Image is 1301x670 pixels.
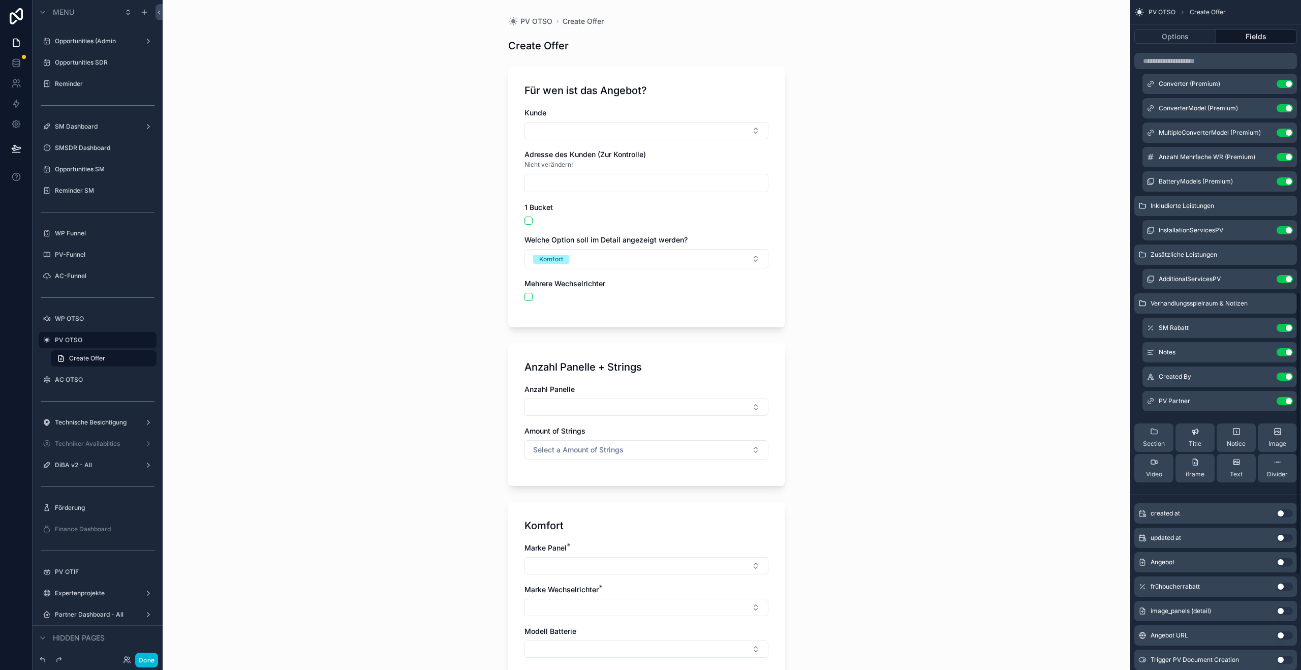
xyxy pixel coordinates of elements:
a: Create Offer [51,350,157,367]
span: Kunde [524,108,546,117]
span: ConverterModel (Premium) [1159,104,1238,112]
button: Fields [1216,29,1297,44]
label: PV-Funnel [55,251,150,259]
span: Divider [1267,470,1288,478]
button: Title [1175,423,1215,452]
label: PV OTIF [55,568,150,576]
span: Create Offer [69,354,105,362]
label: Opportunities SDR [55,58,150,67]
span: Angebot URL [1151,631,1188,639]
span: Notice [1227,440,1246,448]
span: Marke Panel [524,543,567,552]
span: Mehrere Wechselrichter [524,279,605,288]
label: WP Funnel [55,229,150,237]
a: PV OTSO [508,16,552,26]
label: WP OTSO [55,315,150,323]
button: Select Button [524,599,768,616]
label: AC-Funnel [55,272,150,280]
span: BatteryModels (Premium) [1159,177,1233,186]
button: Select Button [524,557,768,574]
span: Zusätzliche Leistungen [1151,251,1217,259]
button: Divider [1258,454,1297,482]
label: Technische Besichtigung [55,418,136,427]
span: Video [1146,470,1162,478]
span: Hidden pages [53,633,105,643]
span: Nicht verändern! [524,161,573,169]
span: Section [1143,440,1165,448]
label: Opportunities (Admin [55,37,136,45]
span: InstallationServicesPV [1159,226,1223,234]
span: Select a Amount of Strings [533,445,624,455]
label: Reminder SM [55,187,150,195]
span: PV OTSO [520,16,552,26]
button: Select Button [524,641,768,658]
label: Partner Dashboard - All [55,611,136,619]
span: Amount of Strings [524,427,585,435]
span: SM Rabatt [1159,324,1189,332]
span: Welche Option soll im Detail angezeigt werden? [524,235,688,244]
label: Reminder [55,80,150,88]
span: updated at [1151,534,1181,542]
h1: Anzahl Panelle + Strings [524,360,642,374]
button: Section [1134,423,1173,452]
label: Techniker Availabilties [55,440,136,448]
span: Anzahl Mehrfache WR (Premium) [1159,153,1255,161]
button: Select Button [524,249,768,268]
h1: Für wen ist das Angebot? [524,83,647,98]
span: MultipleConverterModel (Premium) [1159,129,1261,137]
label: Finance Dashboard [55,525,150,533]
span: iframe [1186,470,1204,478]
button: iframe [1175,454,1215,482]
label: Opportunities SM [55,165,150,173]
button: Options [1134,29,1216,44]
span: Create Offer [1190,8,1226,16]
a: Create Offer [563,16,604,26]
span: PV Partner [1159,397,1190,405]
label: PV OTSO [55,336,150,344]
button: Video [1134,454,1173,482]
span: Verhandlungsspielraum & Notizen [1151,299,1248,308]
span: Converter (Premium) [1159,80,1220,88]
label: DiBA v2 - All [55,461,136,469]
button: Select Button [524,122,768,139]
button: Notice [1217,423,1256,452]
span: Text [1230,470,1243,478]
label: AC OTSO [55,376,150,384]
span: Modell Batterie [524,627,576,635]
span: frühbucherrabatt [1151,583,1200,591]
span: AdditionalServicesPV [1159,275,1221,283]
button: Image [1258,423,1297,452]
h1: Create Offer [508,39,569,53]
label: Förderung [55,504,150,512]
span: Adresse des Kunden (Zur Kontrolle) [524,150,646,159]
span: Title [1189,440,1201,448]
button: Select Button [524,440,768,460]
label: Expertenprojekte [55,589,136,597]
h1: Komfort [524,519,564,533]
span: Inkludierte Leistungen [1151,202,1214,210]
label: SMSDR Dashboard [55,144,150,152]
span: Created By [1159,373,1191,381]
label: SM Dashboard [55,123,136,131]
